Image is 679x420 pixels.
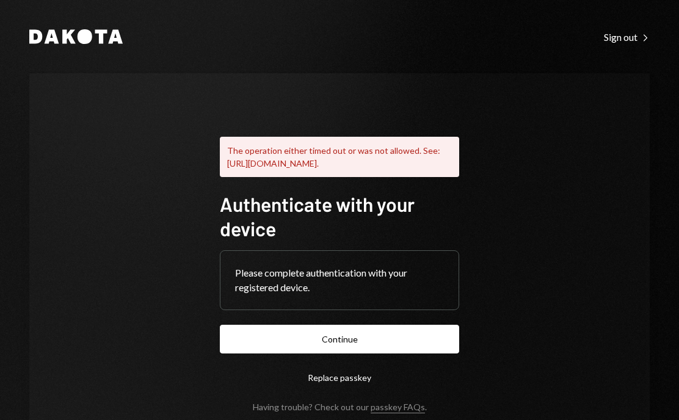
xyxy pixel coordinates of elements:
[371,402,425,413] a: passkey FAQs
[220,363,459,392] button: Replace passkey
[604,31,650,43] div: Sign out
[253,402,427,412] div: Having trouble? Check out our .
[604,30,650,43] a: Sign out
[220,192,459,241] h1: Authenticate with your device
[220,325,459,353] button: Continue
[220,137,459,177] div: The operation either timed out or was not allowed. See: [URL][DOMAIN_NAME].
[235,266,444,295] div: Please complete authentication with your registered device.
